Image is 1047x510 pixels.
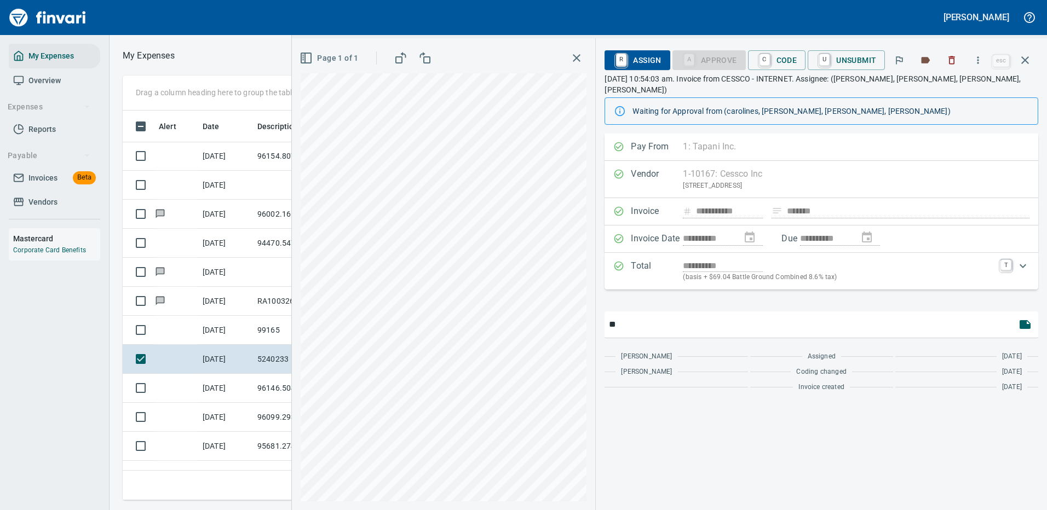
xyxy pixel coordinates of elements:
span: Alert [159,120,191,133]
span: [DATE] [1002,382,1022,393]
td: [DATE] [198,403,253,432]
button: Labels [913,48,937,72]
a: Corporate Card Benefits [13,246,86,254]
h6: Mastercard [13,233,100,245]
span: Date [203,120,220,133]
td: 5240233 [253,345,352,374]
td: [DATE] [198,461,253,490]
span: Invoice created [798,382,844,393]
span: Unsubmit [816,51,876,69]
div: Waiting for Approval from (carolines, [PERSON_NAME], [PERSON_NAME], [PERSON_NAME]) [632,101,1029,121]
td: [DATE] [198,374,253,403]
td: 99165 [253,316,352,345]
a: My Expenses [9,44,100,68]
span: Code [757,51,797,69]
span: Has messages [154,268,166,275]
a: InvoicesBeta [9,166,100,190]
td: RA10032688 [253,287,352,316]
a: C [760,54,770,66]
span: Has messages [154,210,166,217]
td: [DATE] [198,287,253,316]
nav: breadcrumb [123,49,175,62]
p: Total [631,259,683,283]
img: Finvari [7,4,89,31]
button: [PERSON_NAME] [941,9,1012,26]
span: [DATE] [1002,351,1022,362]
div: Expand [605,253,1038,289]
td: [DATE] [198,200,253,229]
p: Drag a column heading here to group the table [136,87,296,98]
span: This records your message into the invoice and notifies anyone mentioned [1012,311,1038,338]
td: [DATE] [198,345,253,374]
span: Alert [159,120,176,133]
span: [PERSON_NAME] [621,351,672,362]
button: Discard [940,48,964,72]
td: [DATE] [198,258,253,287]
button: RAssign [605,50,670,70]
span: Vendors [28,195,57,209]
span: Expenses [8,100,90,114]
button: CCode [748,50,806,70]
button: Expenses [3,97,95,117]
td: [DATE] [198,142,253,171]
td: 94470.5470070 [253,229,352,258]
span: Payable [8,149,90,163]
span: Assign [613,51,661,69]
button: More [966,48,990,72]
span: Overview [28,74,61,88]
td: [DATE] [198,316,253,345]
a: esc [993,55,1009,67]
button: UUnsubmit [808,50,885,70]
span: Reports [28,123,56,136]
a: Reports [9,117,100,142]
td: 96099.2930044 [253,403,352,432]
td: [DATE] [198,229,253,258]
a: R [616,54,626,66]
span: My Expenses [28,49,74,63]
h5: [PERSON_NAME] [944,11,1009,23]
td: 96154.8070062 [253,142,352,171]
a: Vendors [9,190,100,215]
span: [DATE] [1002,367,1022,378]
p: (basis + $69.04 Battle Ground Combined 8.6% tax) [683,272,994,283]
button: Flag [887,48,911,72]
a: T [1000,259,1011,270]
span: Description [257,120,313,133]
a: Overview [9,68,100,93]
span: Date [203,120,234,133]
a: U [819,54,830,66]
td: 95681.2740007 [253,432,352,461]
td: [DATE] [198,171,253,200]
span: Description [257,120,298,133]
button: Page 1 of 1 [297,48,363,68]
span: Page 1 of 1 [302,51,358,65]
span: [PERSON_NAME] [621,367,672,378]
td: 6023.FAB [253,461,352,490]
td: [DATE] [198,432,253,461]
button: Payable [3,146,95,166]
div: Coding Required [672,55,746,64]
p: [DATE] 10:54:03 am. Invoice from CESSCO - INTERNET. Assignee: ([PERSON_NAME], [PERSON_NAME], [PER... [605,73,1038,95]
span: Coding changed [796,367,846,378]
span: Close invoice [990,47,1038,73]
td: 96002.16 [253,200,352,229]
span: Assigned [808,351,836,362]
p: My Expenses [123,49,175,62]
td: 96146.5040118 [253,374,352,403]
span: Beta [73,171,96,184]
span: Has messages [154,297,166,304]
span: Invoices [28,171,57,185]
